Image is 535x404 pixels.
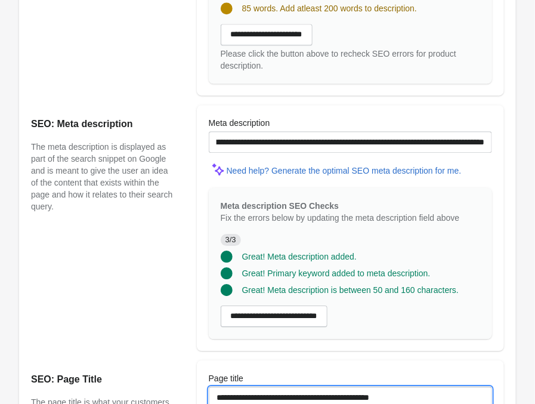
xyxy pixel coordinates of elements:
div: Need help? Generate the optimal SEO meta description for me. [227,166,462,175]
p: Fix the errors below by updating the meta description field above [221,212,480,224]
label: Page title [209,372,243,384]
label: Meta description [209,117,270,129]
span: 3/3 [221,234,241,246]
img: MagicMinor-0c7ff6cd6e0e39933513fd390ee66b6c2ef63129d1617a7e6fa9320d2ce6cec8.svg [209,160,227,178]
button: Need help? Generate the optimal SEO meta description for me. [222,160,466,181]
span: Great! Meta description added. [242,252,357,261]
span: 85 words. Add atleast 200 words to description. [242,4,417,13]
h2: SEO: Page Title [31,372,173,387]
p: The meta description is displayed as part of the search snippet on Google and is meant to give th... [31,141,173,212]
div: Please click the button above to recheck SEO errors for product description. [221,48,480,72]
span: Meta description SEO Checks [221,201,339,211]
span: Great! Primary keyword added to meta description. [242,269,431,278]
h2: SEO: Meta description [31,117,173,131]
span: Great! Meta description is between 50 and 160 characters. [242,285,459,295]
